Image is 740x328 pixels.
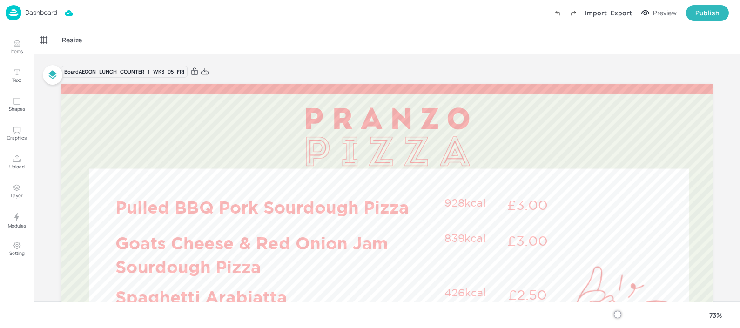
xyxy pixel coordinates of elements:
[686,5,729,21] button: Publish
[695,8,720,18] div: Publish
[444,197,485,209] span: 928kcal
[636,6,682,20] button: Preview
[6,5,21,20] img: logo-86c26b7e.jpg
[25,9,57,16] p: Dashboard
[550,5,565,21] label: Undo (Ctrl + Z)
[444,287,486,299] span: 426kcal
[115,233,388,276] span: Goats Cheese & Red Onion Jam Sourdough Pizza
[507,233,548,248] span: £3.00
[507,197,548,212] span: £3.00
[611,8,632,18] div: Export
[565,5,581,21] label: Redo (Ctrl + Y)
[653,8,677,18] div: Preview
[508,287,546,302] span: £2.50
[115,288,287,307] span: Spaghetti Arabiatta
[115,198,409,217] span: Pulled BBQ Pork Sourdough Pizza
[60,35,84,45] span: Resize
[585,8,607,18] div: Import
[444,232,485,244] span: 839kcal
[705,310,727,320] div: 73 %
[61,66,188,78] div: Board AEGON_LUNCH_COUNTER_1_WK3_05_FRI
